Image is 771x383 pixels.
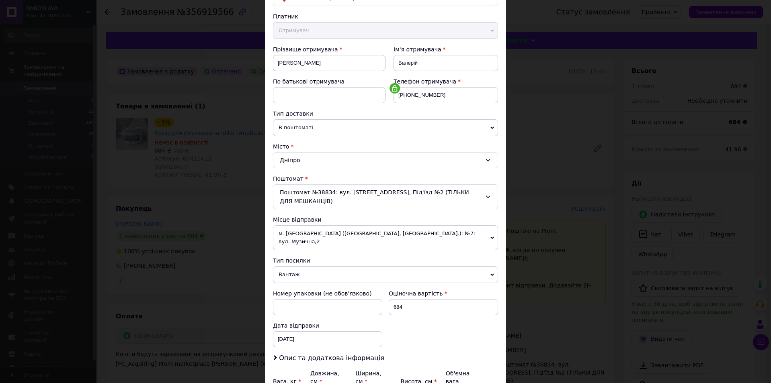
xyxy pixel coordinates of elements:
span: Тип доставки [273,110,313,117]
span: Тип посилки [273,257,310,264]
span: Місце відправки [273,216,322,223]
span: Опис та додаткова інформація [279,354,384,362]
div: Поштомат №38834: вул. [STREET_ADDRESS], Під'їзд №2 (ТІЛЬКИ ДЛЯ МЕШКАНЦІВ) [273,184,498,209]
span: По батькові отримувача [273,78,344,85]
div: Місто [273,143,498,151]
span: Платник [273,13,298,20]
span: Телефон отримувача [394,78,456,85]
span: Ім'я отримувача [394,46,441,53]
div: Номер упаковки (не обов'язково) [273,289,382,297]
span: В поштоматі [273,119,498,136]
span: Отримувач [273,22,498,39]
span: Прізвище отримувача [273,46,338,53]
span: м. [GEOGRAPHIC_DATA] ([GEOGRAPHIC_DATA], [GEOGRAPHIC_DATA].): №7: вул. Музична,2 [273,225,498,250]
input: +380 [394,87,498,103]
span: Вантаж [273,266,498,283]
div: Поштомат [273,175,498,183]
div: Дата відправки [273,322,382,330]
div: Дніпро [273,152,498,168]
div: Оціночна вартість [389,289,498,297]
